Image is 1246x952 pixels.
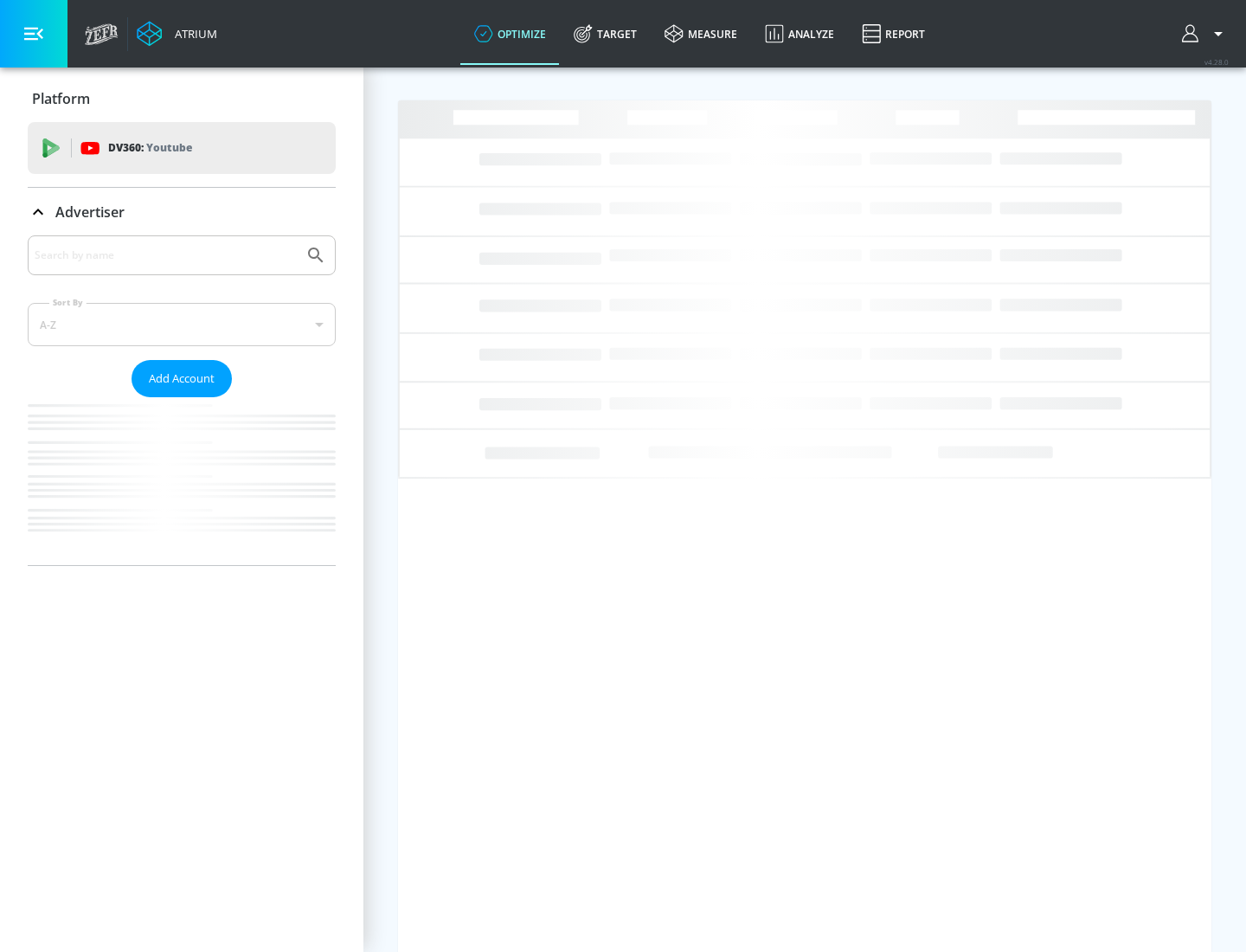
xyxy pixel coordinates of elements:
span: Add Account [149,369,215,389]
p: DV360: [108,138,192,158]
p: Advertiser [55,203,125,222]
a: measure [651,3,751,65]
a: Analyze [751,3,848,65]
a: Target [560,3,651,65]
div: Platform [28,74,336,123]
a: Report [848,3,939,65]
input: Search by name [35,244,297,267]
p: Platform [32,89,90,108]
div: DV360: Youtube [28,122,336,174]
button: Add Account [132,360,232,397]
div: Advertiser [28,235,336,565]
p: Youtube [146,138,192,157]
label: Sort By [49,297,87,308]
span: v 4.28.0 [1204,57,1229,67]
a: Atrium [137,21,217,47]
a: optimize [460,3,560,65]
div: A-Z [28,303,336,346]
div: Advertiser [28,188,336,236]
nav: list of Advertiser [28,397,336,565]
div: Atrium [168,26,217,42]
